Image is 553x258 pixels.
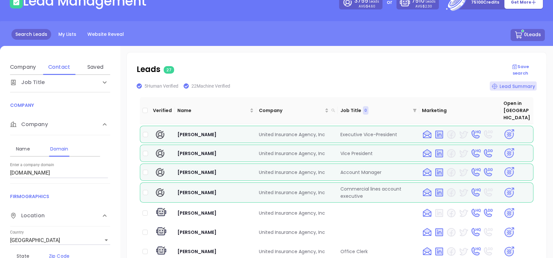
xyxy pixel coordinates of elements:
[413,108,417,112] span: filter
[446,208,456,218] img: facebook no
[446,246,456,257] img: facebook no
[177,169,217,176] span: [PERSON_NAME]
[54,29,80,40] a: My Lists
[458,148,469,159] img: twitter yes
[10,163,54,167] label: Enter a company domain
[411,105,418,116] span: filter
[137,64,504,75] p: Leads
[338,182,419,203] td: Commercial lines account executive
[365,107,367,114] span: 0
[340,107,361,114] p: Job Title
[175,97,256,124] th: Name
[422,227,432,237] img: email yes
[331,108,335,112] span: search
[483,148,493,159] img: phone DD yes
[446,129,456,140] img: facebook no
[10,235,110,246] div: [GEOGRAPHIC_DATA]
[10,231,24,235] label: Country
[470,208,481,218] img: phone HQ yes
[155,129,165,140] img: human verify
[359,5,375,8] p: AVG
[446,167,456,178] img: facebook no
[10,63,36,71] div: Company
[155,187,165,198] img: human verify
[423,4,432,9] span: $2.30
[46,63,72,71] div: Contact
[501,97,533,124] th: Open in [GEOGRAPHIC_DATA]
[256,182,338,203] td: United Insurance Agency, Inc
[470,167,481,178] img: phone HQ yes
[504,64,537,76] p: Save search
[155,148,165,159] img: human verify
[256,145,338,162] td: United Insurance Agency, Inc
[503,148,515,159] img: psa
[415,5,432,8] p: AVG
[470,148,481,159] img: phone HQ yes
[177,189,217,196] span: [PERSON_NAME]
[470,246,481,257] img: phone HQ yes
[338,126,419,143] td: Executive Vice-President
[458,167,469,178] img: twitter yes
[434,227,444,237] img: linkedin yes
[10,205,110,226] div: Location
[503,208,515,219] img: psa
[256,204,338,222] td: United Insurance Agency, Inc
[503,187,515,198] img: psa
[458,187,469,198] img: twitter yes
[150,97,175,124] th: Verified
[10,193,110,200] p: FIRMOGRAPHICS
[330,106,336,115] span: search
[422,167,432,178] img: email yes
[434,187,444,198] img: linkedin yes
[10,121,48,128] span: Company
[446,227,456,237] img: facebook no
[338,145,419,162] td: Vice President
[483,129,493,140] img: phone DD no
[177,131,217,138] span: [PERSON_NAME]
[458,246,469,257] img: twitter yes
[419,97,501,124] th: Marketing
[10,102,110,109] p: COMPANY
[470,227,481,237] img: phone HQ yes
[338,164,419,181] td: Account Manager
[434,148,444,159] img: linkedin yes
[155,167,165,178] img: human verify
[490,81,537,91] div: Lead Summary
[470,187,481,198] img: phone HQ yes
[256,164,338,181] td: United Insurance Agency, Inc
[10,73,110,92] div: Job Title
[483,227,493,237] img: phone DD no
[177,107,248,114] span: Name
[259,107,323,114] span: Company
[503,246,515,257] img: psa
[422,187,432,198] img: email yes
[83,29,128,40] a: Website Reveal
[144,83,178,89] span: 5 Human Verified
[10,79,45,86] span: Job Title
[46,145,72,153] div: Domain
[483,167,493,178] img: phone DD yes
[503,166,515,178] img: psa
[422,208,432,218] img: email yes
[434,208,444,218] img: linkedin no
[422,129,432,140] img: email yes
[446,148,456,159] img: facebook no
[434,129,444,140] img: linkedin yes
[155,207,168,219] img: machine verify
[366,4,375,9] span: $4.60
[155,245,168,258] img: machine verify
[434,246,444,257] img: linkedin yes
[503,129,515,140] img: psa
[458,129,469,140] img: twitter yes
[446,187,456,198] img: facebook no
[82,63,108,71] div: Saved
[256,126,338,143] td: United Insurance Agency, Inc
[11,29,51,40] a: Search Leads
[422,148,432,159] img: email yes
[483,208,493,218] img: phone DD yes
[256,223,338,241] td: United Insurance Agency, Inc
[511,29,545,41] button: 0Leads
[503,227,515,238] img: psa
[177,229,217,236] span: [PERSON_NAME]
[434,167,444,178] img: linkedin yes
